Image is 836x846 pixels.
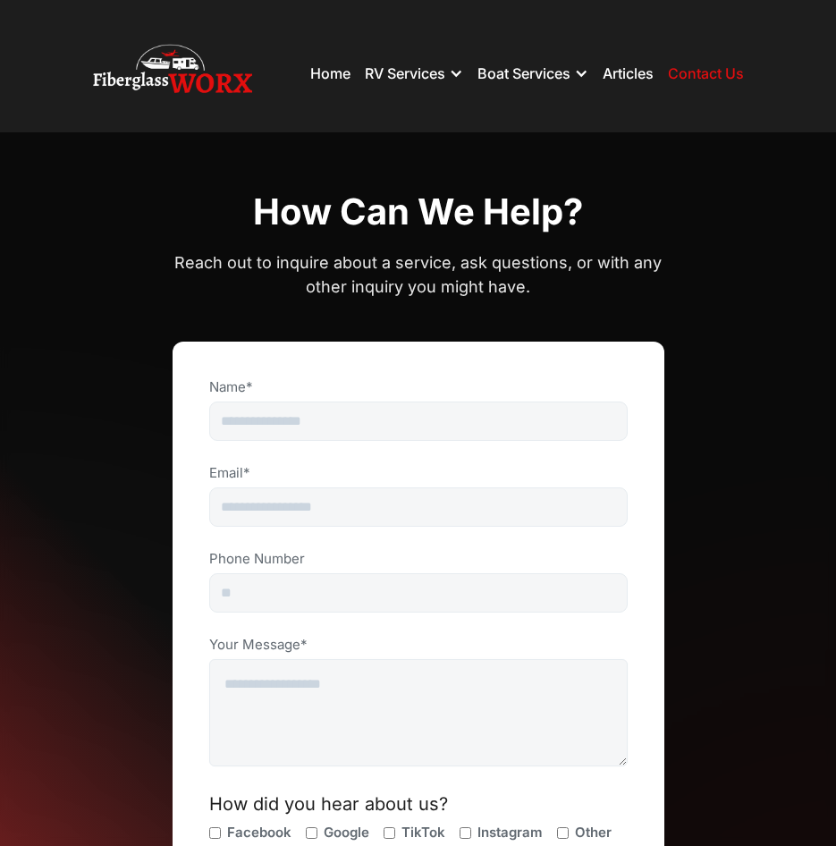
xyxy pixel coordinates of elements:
a: Articles [603,64,654,82]
input: Facebook [209,827,221,839]
span: Google [324,824,369,842]
label: Your Message* [209,636,628,654]
div: How did you hear about us? [209,795,628,813]
div: RV Services [365,64,445,82]
span: Other [575,824,612,842]
a: Contact Us [668,64,744,82]
span: Instagram [477,824,543,842]
p: Reach out to inquire about a service, ask questions, or with any other inquiry you might have. [173,250,664,299]
a: Home [310,64,350,82]
div: RV Services [365,47,463,100]
div: Boat Services [477,64,570,82]
span: Facebook [227,824,291,842]
input: Other [557,827,569,839]
label: Email* [209,464,628,482]
input: TikTok [384,827,395,839]
h1: How can we help? [253,190,583,234]
label: Phone Number [209,550,628,568]
input: Google [306,827,317,839]
label: Name* [209,378,628,396]
span: TikTok [401,824,445,842]
div: Boat Services [477,47,588,100]
input: Instagram [460,827,471,839]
